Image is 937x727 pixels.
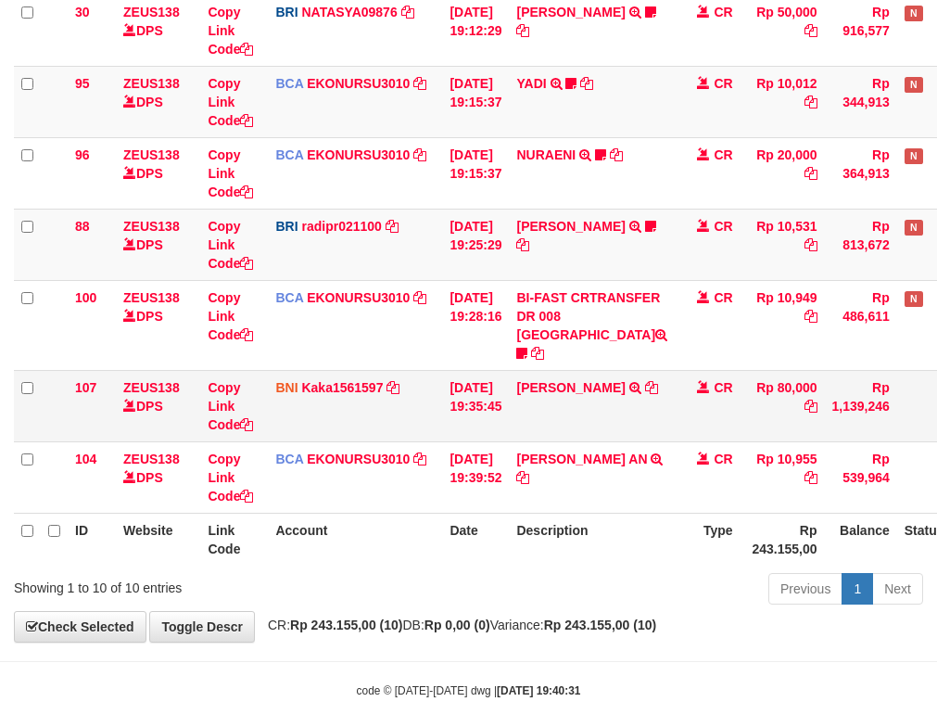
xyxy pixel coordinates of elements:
[804,95,817,109] a: Copy Rp 10,012 to clipboard
[413,76,426,91] a: Copy EKONURSU3010 to clipboard
[516,76,546,91] a: YADI
[301,219,381,234] a: radipr021100
[275,219,298,234] span: BRI
[116,441,200,513] td: DPS
[442,209,509,280] td: [DATE] 19:25:29
[116,209,200,280] td: DPS
[75,5,90,19] span: 30
[741,280,825,370] td: Rp 10,949
[208,147,253,199] a: Copy Link Code
[497,684,580,697] strong: [DATE] 19:40:31
[75,290,96,305] span: 100
[301,5,397,19] a: NATASYA09876
[714,290,732,305] span: CR
[768,573,842,605] a: Previous
[516,147,576,162] a: NURAENI
[825,66,897,137] td: Rp 344,913
[804,470,817,485] a: Copy Rp 10,955 to clipboard
[275,452,303,466] span: BCA
[714,5,732,19] span: CR
[123,219,180,234] a: ZEUS138
[610,147,623,162] a: Copy NURAENI to clipboard
[804,399,817,414] a: Copy Rp 80,000 to clipboard
[825,370,897,441] td: Rp 1,139,246
[75,76,90,91] span: 95
[714,76,732,91] span: CR
[842,573,873,605] a: 1
[14,571,376,597] div: Showing 1 to 10 of 10 entries
[516,23,529,38] a: Copy DANA ARIFRAHMATPR to clipboard
[580,76,593,91] a: Copy YADI to clipboard
[208,219,253,271] a: Copy Link Code
[905,148,923,164] span: Has Note
[442,370,509,441] td: [DATE] 19:35:45
[825,441,897,513] td: Rp 539,964
[509,513,676,566] th: Description
[116,513,200,566] th: Website
[208,290,253,342] a: Copy Link Code
[307,76,410,91] a: EKONURSU3010
[401,5,414,19] a: Copy NATASYA09876 to clipboard
[123,452,180,466] a: ZEUS138
[259,618,656,632] span: CR: DB: Variance:
[307,147,410,162] a: EKONURSU3010
[208,452,253,504] a: Copy Link Code
[386,380,399,395] a: Copy Kaka1561597 to clipboard
[123,290,180,305] a: ZEUS138
[645,380,658,395] a: Copy LUTFI ZAKARIA to clipboard
[825,513,897,566] th: Balance
[714,380,732,395] span: CR
[516,219,625,234] a: [PERSON_NAME]
[516,452,647,466] a: [PERSON_NAME] AN
[676,513,741,566] th: Type
[804,166,817,181] a: Copy Rp 20,000 to clipboard
[872,573,923,605] a: Next
[357,684,581,697] small: code © [DATE]-[DATE] dwg |
[75,147,90,162] span: 96
[905,291,923,307] span: Has Note
[905,220,923,236] span: Has Note
[544,618,656,632] strong: Rp 243.155,00 (10)
[123,76,180,91] a: ZEUS138
[413,290,426,305] a: Copy EKONURSU3010 to clipboard
[307,290,410,305] a: EKONURSU3010
[825,280,897,370] td: Rp 486,611
[424,618,490,632] strong: Rp 0,00 (0)
[275,147,303,162] span: BCA
[208,76,253,128] a: Copy Link Code
[442,441,509,513] td: [DATE] 19:39:52
[714,219,732,234] span: CR
[905,6,923,21] span: Has Note
[386,219,399,234] a: Copy radipr021100 to clipboard
[268,513,442,566] th: Account
[516,380,625,395] a: [PERSON_NAME]
[413,147,426,162] a: Copy EKONURSU3010 to clipboard
[208,380,253,432] a: Copy Link Code
[123,5,180,19] a: ZEUS138
[741,441,825,513] td: Rp 10,955
[301,380,383,395] a: Kaka1561597
[804,309,817,324] a: Copy Rp 10,949 to clipboard
[905,77,923,93] span: Has Note
[123,147,180,162] a: ZEUS138
[116,66,200,137] td: DPS
[413,452,426,466] a: Copy EKONURSU3010 to clipboard
[516,470,529,485] a: Copy RONNI DWI AN to clipboard
[68,513,116,566] th: ID
[516,5,625,19] a: [PERSON_NAME]
[275,380,298,395] span: BNI
[509,280,676,370] td: BI-FAST CRTRANSFER DR 008 [GEOGRAPHIC_DATA]
[275,76,303,91] span: BCA
[741,66,825,137] td: Rp 10,012
[741,137,825,209] td: Rp 20,000
[442,66,509,137] td: [DATE] 19:15:37
[116,137,200,209] td: DPS
[149,611,255,643] a: Toggle Descr
[307,452,410,466] a: EKONURSU3010
[804,23,817,38] a: Copy Rp 50,000 to clipboard
[741,209,825,280] td: Rp 10,531
[531,346,544,361] a: Copy BI-FAST CRTRANSFER DR 008 ALAMSYAH to clipboard
[442,280,509,370] td: [DATE] 19:28:16
[75,219,90,234] span: 88
[825,209,897,280] td: Rp 813,672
